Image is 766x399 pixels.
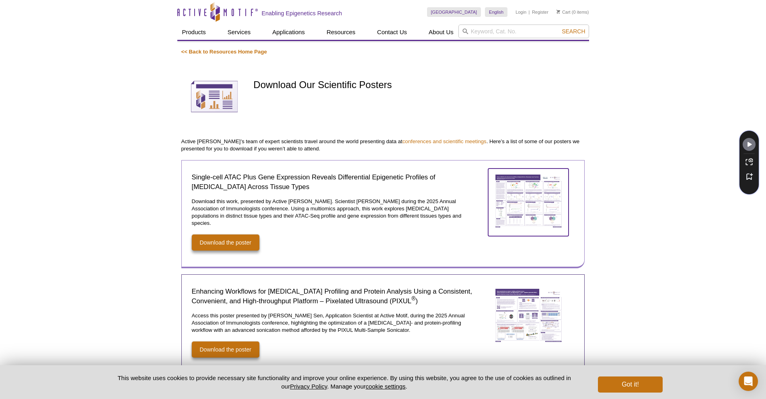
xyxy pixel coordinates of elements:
[598,376,662,393] button: Got it!
[557,9,571,15] a: Cart
[267,25,310,40] a: Applications
[532,9,548,15] a: Register
[458,25,589,38] input: Keyword, Cat. No.
[372,25,412,40] a: Contact Us
[223,25,256,40] a: Services
[192,287,473,306] h2: Enhancing Workflows for [MEDICAL_DATA] Profiling and Protein Analysis Using a Consistent, Conveni...
[262,10,342,17] h2: Enabling Epigenetics Research
[411,295,415,302] sup: ®
[253,80,585,91] h1: Download Our Scientific Posters
[177,25,211,40] a: Products
[485,7,507,17] a: English
[488,283,569,350] a: Enhancing Workflows for Cytokine Profiling and Protein Analysis Using a Consistent, Convenient, a...
[192,234,259,251] a: Download the poster
[192,173,473,192] h2: Single-cell ATAC Plus Gene Expression Reveals Differential Epigenetic Profiles of [MEDICAL_DATA] ...
[557,10,560,14] img: Your Cart
[488,169,569,234] img: Single-cell ATAC Plus Gene Expression Reveals Differential Epigenetic Profiles of Macrophages Acr...
[192,312,473,334] p: Access this poster presented by [PERSON_NAME] Sen, Application Scientist at Active Motif, during ...
[181,138,585,152] p: Active [PERSON_NAME]’s team of expert scientists travel around the world presenting data at . Her...
[529,7,530,17] li: |
[181,49,267,55] a: << Back to Resources Home Page
[488,169,569,236] a: Single-cell ATAC Plus Gene Expression Reveals Differential Epigenetic Profiles of Macrophages Acr...
[192,341,259,358] a: Download the poster
[104,374,585,391] p: This website uses cookies to provide necessary site functionality and improve your online experie...
[559,28,587,35] button: Search
[739,372,758,391] div: Open Intercom Messenger
[181,64,248,130] img: Scientific Posters
[427,7,481,17] a: [GEOGRAPHIC_DATA]
[290,383,327,390] a: Privacy Policy
[403,138,487,144] a: conferences and scientific meetings
[366,383,405,390] button: cookie settings
[488,283,569,348] img: Enhancing Workflows for Cytokine Profiling and Protein Analysis Using a Consistent, Convenient, a...
[322,25,360,40] a: Resources
[557,7,589,17] li: (0 items)
[562,28,585,35] span: Search
[192,198,473,227] p: Download this work, presented by Active [PERSON_NAME]. Scientist [PERSON_NAME] during the 2025 An...
[424,25,458,40] a: About Us
[515,9,526,15] a: Login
